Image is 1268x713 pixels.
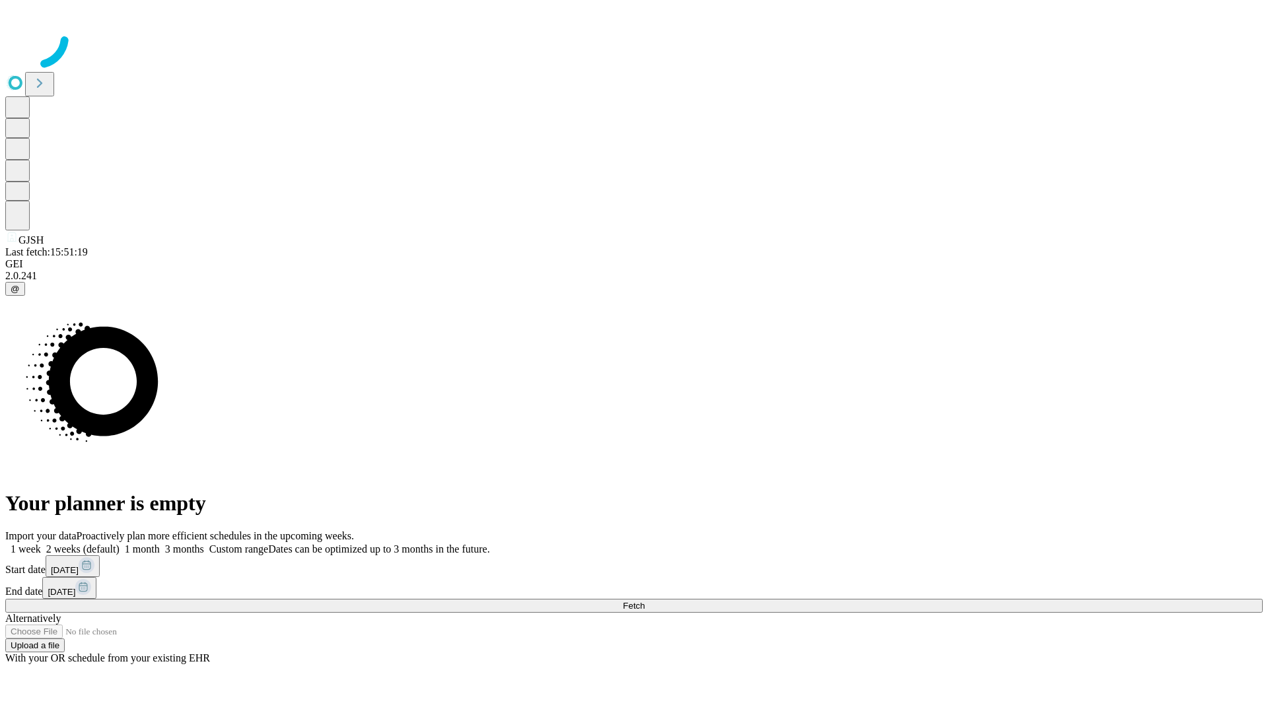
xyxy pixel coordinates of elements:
[623,601,645,611] span: Fetch
[5,491,1263,516] h1: Your planner is empty
[5,246,88,257] span: Last fetch: 15:51:19
[165,543,204,555] span: 3 months
[11,284,20,294] span: @
[5,530,77,541] span: Import your data
[42,577,96,599] button: [DATE]
[5,258,1263,270] div: GEI
[11,543,41,555] span: 1 week
[5,652,210,663] span: With your OR schedule from your existing EHR
[5,613,61,624] span: Alternatively
[46,543,120,555] span: 2 weeks (default)
[125,543,160,555] span: 1 month
[268,543,489,555] span: Dates can be optimized up to 3 months in the future.
[209,543,268,555] span: Custom range
[46,555,100,577] button: [DATE]
[5,638,65,652] button: Upload a file
[5,577,1263,599] div: End date
[51,565,79,575] span: [DATE]
[5,599,1263,613] button: Fetch
[18,234,44,246] span: GJSH
[5,282,25,296] button: @
[5,555,1263,577] div: Start date
[77,530,354,541] span: Proactively plan more efficient schedules in the upcoming weeks.
[5,270,1263,282] div: 2.0.241
[48,587,75,597] span: [DATE]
